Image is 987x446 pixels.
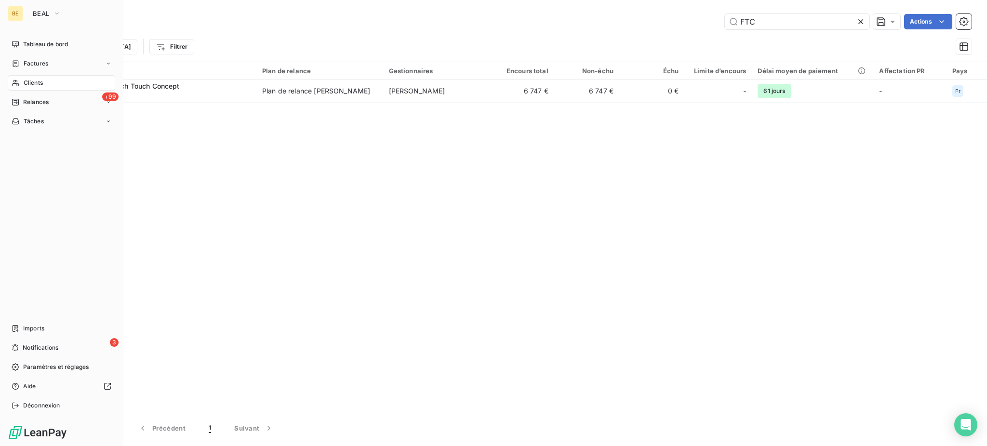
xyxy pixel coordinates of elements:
span: Fr [955,88,960,94]
td: 6 747 € [554,79,619,103]
span: 61 jours [758,84,791,98]
span: BEAL [33,10,49,17]
div: Open Intercom Messenger [954,413,977,436]
span: Factures [24,59,48,68]
a: Clients [8,75,115,91]
span: 1 [209,423,211,433]
a: Imports [8,321,115,336]
a: Tâches [8,114,115,129]
div: Limite d’encours [690,67,746,75]
button: 1 [197,418,223,438]
button: Actions [904,14,952,29]
div: Échu [625,67,679,75]
a: Factures [8,56,115,71]
div: Plan de relance [262,67,377,75]
span: Notifications [23,343,58,352]
span: - [743,86,746,96]
span: [PERSON_NAME] [389,87,445,95]
span: Aide [23,382,36,391]
span: Tâches [24,117,44,126]
div: Délai moyen de paiement [758,67,867,75]
span: Relances [23,98,49,106]
span: Déconnexion [23,401,60,410]
button: Suivant [223,418,285,438]
button: Filtrer [149,39,194,54]
span: - [879,87,882,95]
a: Tableau de bord [8,37,115,52]
div: Plan de relance [PERSON_NAME] [262,86,370,96]
span: Clients [24,79,43,87]
td: 6 747 € [489,79,554,103]
img: Logo LeanPay [8,425,67,440]
td: 0 € [619,79,684,103]
a: +99Relances [8,94,115,110]
span: Paramètres et réglages [23,363,89,371]
span: 3 [110,338,119,347]
span: Tableau de bord [23,40,68,49]
div: Affectation PR [879,67,940,75]
div: Pays [952,67,981,75]
span: +99 [102,92,119,101]
a: Paramètres et réglages [8,359,115,375]
input: Rechercher [725,14,869,29]
span: Imports [23,324,44,333]
div: Gestionnaires [389,67,483,75]
span: 0HEVEAFTC [67,91,251,101]
div: Non-échu [560,67,614,75]
div: BE [8,6,23,21]
div: Encours total [494,67,548,75]
a: Aide [8,379,115,394]
button: Précédent [126,418,197,438]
